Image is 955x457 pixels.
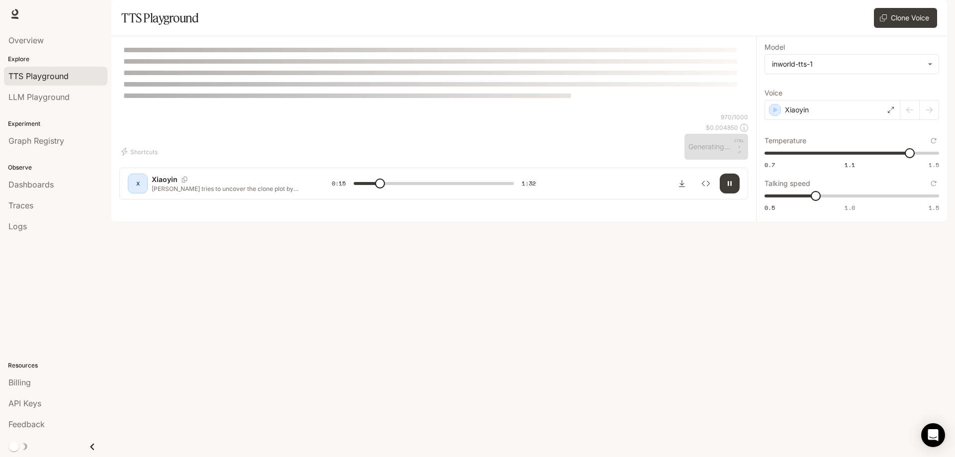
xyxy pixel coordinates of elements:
div: inworld-tts-1 [765,55,939,74]
span: 1.1 [845,161,855,169]
div: Open Intercom Messenger [921,423,945,447]
button: Reset to default [928,178,939,189]
span: 1.5 [929,203,939,212]
button: Download audio [672,174,692,193]
h1: TTS Playground [121,8,198,28]
p: Model [764,44,785,51]
p: Xiaoyin [785,105,809,115]
button: Reset to default [928,135,939,146]
p: Talking speed [764,180,810,187]
p: Temperature [764,137,806,144]
p: Voice [764,90,782,96]
span: 1.5 [929,161,939,169]
button: Shortcuts [119,144,162,160]
div: inworld-tts-1 [772,59,923,69]
span: 1:32 [522,179,536,188]
span: 1.0 [845,203,855,212]
p: 970 / 1000 [721,113,748,121]
button: Clone Voice [874,8,937,28]
span: 0.7 [764,161,775,169]
p: Xiaoyin [152,175,178,184]
span: 0.5 [764,203,775,212]
span: 0:15 [332,179,346,188]
div: X [130,176,146,191]
button: Copy Voice ID [178,177,191,183]
button: Inspect [696,174,716,193]
p: [PERSON_NAME] tries to uncover the clone plot by himself instead of calling for help. That's ego.... [152,184,308,193]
